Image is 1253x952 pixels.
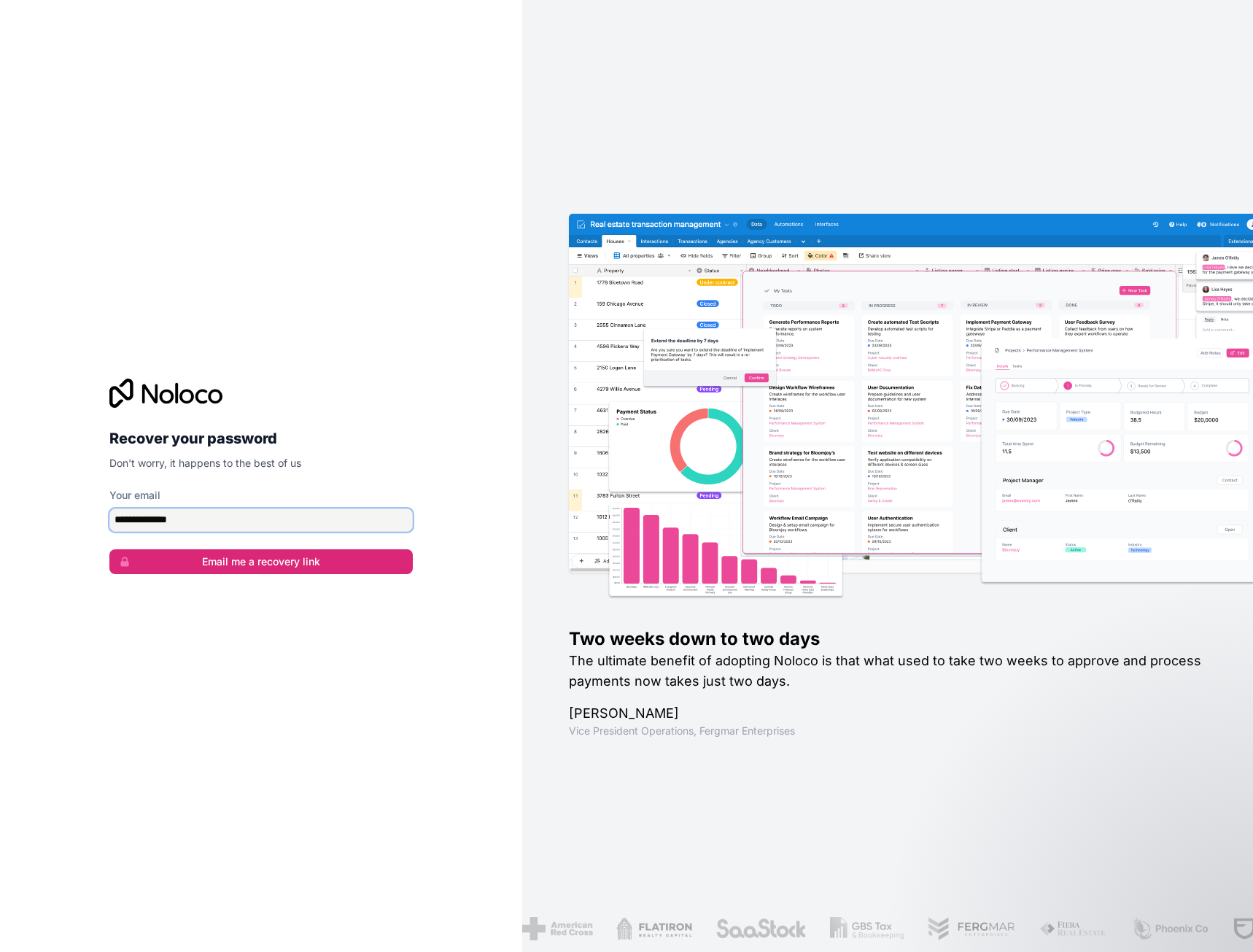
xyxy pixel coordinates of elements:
h2: The ultimate benefit of adopting Noloco is that what used to take two weeks to approve and proces... [569,651,1206,692]
h1: [PERSON_NAME] [569,703,1206,724]
h1: Vice President Operations , Fergmar Enterprises [569,724,1206,738]
img: /assets/saastock-C6Zbiodz.png [713,917,805,940]
img: /assets/gbstax-C-GtDUiK.png [828,917,902,940]
img: /assets/fergmar-CudnrXN5.png [926,917,1015,940]
img: /assets/american-red-cross-BAupjrZR.png [520,917,591,940]
p: Don't worry, it happens to the best of us [109,456,413,471]
iframe: Intercom notifications message [961,843,1253,945]
input: email [109,508,413,532]
h1: Two weeks down to two days [569,627,1206,651]
label: Your email [109,488,160,503]
h2: Recover your password [109,425,413,452]
button: Email me a recovery link [109,549,413,574]
img: /assets/flatiron-C8eUkumj.png [614,917,690,940]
